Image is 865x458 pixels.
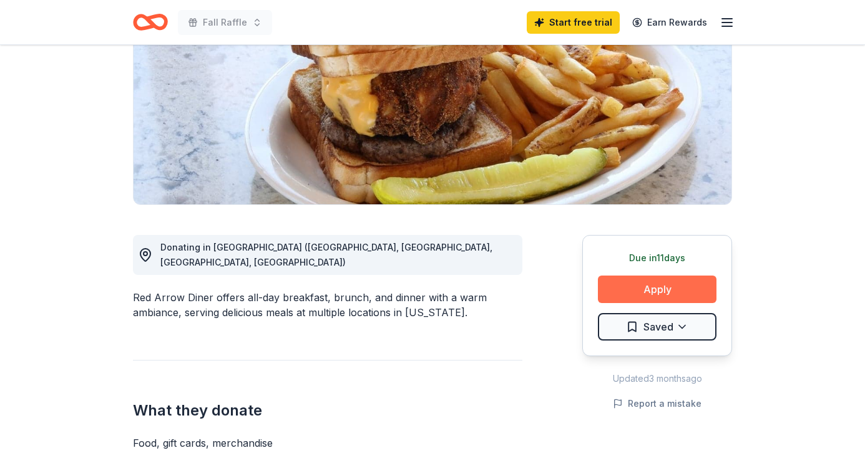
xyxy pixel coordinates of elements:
div: Due in 11 days [598,251,716,266]
button: Report a mistake [613,396,701,411]
span: Donating in [GEOGRAPHIC_DATA] ([GEOGRAPHIC_DATA], [GEOGRAPHIC_DATA], [GEOGRAPHIC_DATA], [GEOGRAPH... [160,242,492,267]
a: Home [133,7,168,37]
a: Earn Rewards [625,11,715,34]
button: Saved [598,313,716,341]
button: Apply [598,276,716,303]
button: Fall Raffle [178,10,272,35]
h2: What they donate [133,401,522,421]
div: Red Arrow Diner offers all-day breakfast, brunch, and dinner with a warm ambiance, serving delici... [133,290,522,320]
div: Updated 3 months ago [582,371,732,386]
span: Saved [643,319,673,335]
span: Fall Raffle [203,15,247,30]
a: Start free trial [527,11,620,34]
div: Food, gift cards, merchandise [133,436,522,451]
